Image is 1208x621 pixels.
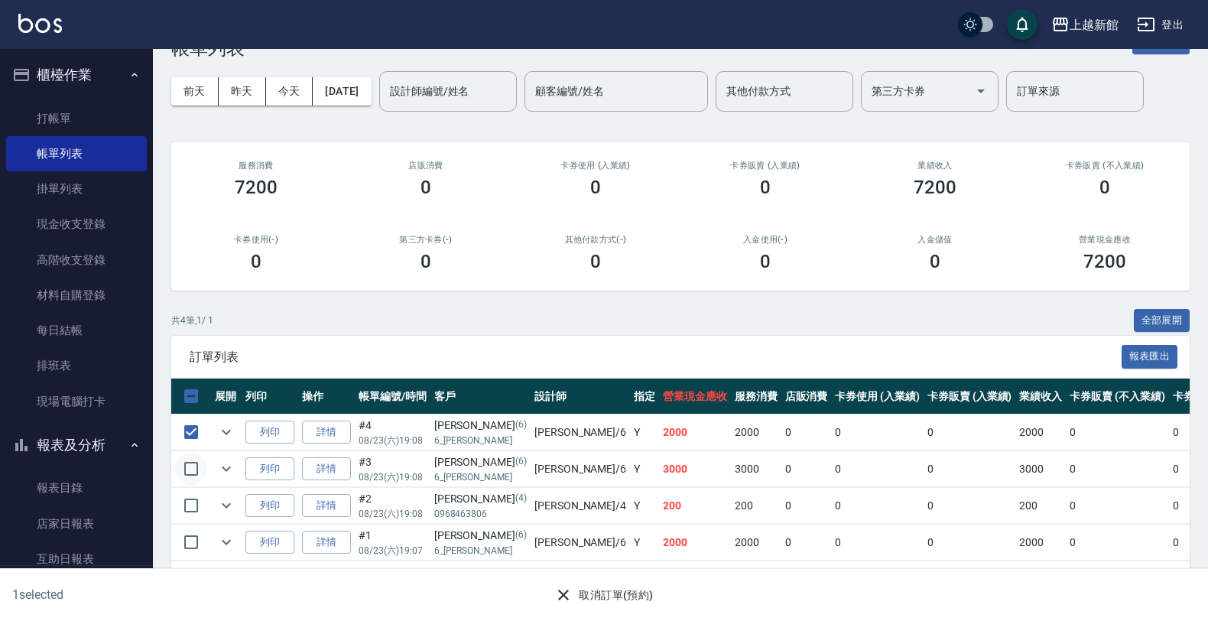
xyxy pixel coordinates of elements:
[421,251,431,272] h3: 0
[1015,525,1066,561] td: 2000
[359,470,427,484] p: 08/23 (六) 19:08
[699,161,832,171] h2: 卡券販賣 (入業績)
[531,525,630,561] td: [PERSON_NAME] /6
[946,561,995,603] div: 1000
[302,531,351,554] a: 詳情
[1015,488,1066,524] td: 200
[1083,251,1126,272] h3: 7200
[731,415,781,450] td: 2000
[659,379,731,415] th: 營業現金應收
[355,451,430,487] td: #3
[434,528,527,544] div: [PERSON_NAME]
[171,314,213,327] p: 共 4 筆, 1 / 1
[313,77,371,106] button: [DATE]
[548,581,659,610] button: 取消訂單(預約)
[190,235,323,245] h2: 卡券使用(-)
[630,488,659,524] td: Y
[1066,488,1168,524] td: 0
[630,415,659,450] td: Y
[302,494,351,518] a: 詳情
[235,177,278,198] h3: 7200
[430,379,531,415] th: 客戶
[190,161,323,171] h3: 服務消費
[302,457,351,481] a: 詳情
[6,470,147,506] a: 報表目錄
[1066,379,1168,415] th: 卡券販賣 (不入業績)
[831,525,924,561] td: 0
[699,235,832,245] h2: 入金使用(-)
[1122,345,1178,369] button: 報表匯出
[590,177,601,198] h3: 0
[215,494,238,517] button: expand row
[914,177,956,198] h3: 7200
[1015,415,1066,450] td: 2000
[659,525,731,561] td: 2000
[529,235,662,245] h2: 其他付款方式(-)
[302,421,351,444] a: 詳情
[6,506,147,541] a: 店家日報表
[298,379,355,415] th: 操作
[590,251,601,272] h3: 0
[531,379,630,415] th: 設計師
[969,79,993,103] button: Open
[1015,379,1066,415] th: 業績收入
[831,379,924,415] th: 卡券使用 (入業績)
[215,457,238,480] button: expand row
[1066,451,1168,487] td: 0
[245,421,294,444] button: 列印
[434,418,527,434] div: [PERSON_NAME]
[1131,11,1190,39] button: 登出
[359,161,492,171] h2: 店販消費
[1099,177,1110,198] h3: 0
[760,177,771,198] h3: 0
[434,544,527,558] p: 6_[PERSON_NAME]
[12,585,299,604] h6: 1 selected
[6,541,147,577] a: 互助日報表
[781,451,832,487] td: 0
[245,531,294,554] button: 列印
[6,425,147,465] button: 報表及分析
[434,454,527,470] div: [PERSON_NAME]
[245,494,294,518] button: 列印
[781,415,832,450] td: 0
[731,379,781,415] th: 服務消費
[6,313,147,348] a: 每日結帳
[515,454,527,470] p: (6)
[659,415,731,450] td: 2000
[190,350,1122,365] span: 訂單列表
[531,488,630,524] td: [PERSON_NAME] /4
[266,77,313,106] button: 今天
[434,470,527,484] p: 6_[PERSON_NAME]
[359,507,427,521] p: 08/23 (六) 19:08
[6,242,147,278] a: 高階收支登錄
[781,525,832,561] td: 0
[355,415,430,450] td: #4
[930,251,940,272] h3: 0
[630,451,659,487] td: Y
[731,525,781,561] td: 2000
[6,55,147,95] button: 櫃檯作業
[359,434,427,447] p: 08/23 (六) 19:08
[831,451,924,487] td: 0
[869,235,1002,245] h2: 入金儲值
[6,278,147,313] a: 材料自購登錄
[434,491,527,507] div: [PERSON_NAME]
[219,77,266,106] button: 昨天
[245,457,294,481] button: 列印
[6,136,147,171] a: 帳單列表
[18,14,62,33] img: Logo
[924,451,1016,487] td: 0
[1134,309,1190,333] button: 全部展開
[355,379,430,415] th: 帳單編號/時間
[359,235,492,245] h2: 第三方卡券(-)
[781,379,832,415] th: 店販消費
[242,379,298,415] th: 列印
[6,206,147,242] a: 現金收支登錄
[515,491,527,507] p: (4)
[1038,161,1171,171] h2: 卡券販賣 (不入業績)
[421,177,431,198] h3: 0
[434,507,527,521] p: 0968463806
[1045,9,1125,41] button: 上越新館
[359,544,427,558] p: 08/23 (六) 19:07
[731,451,781,487] td: 3000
